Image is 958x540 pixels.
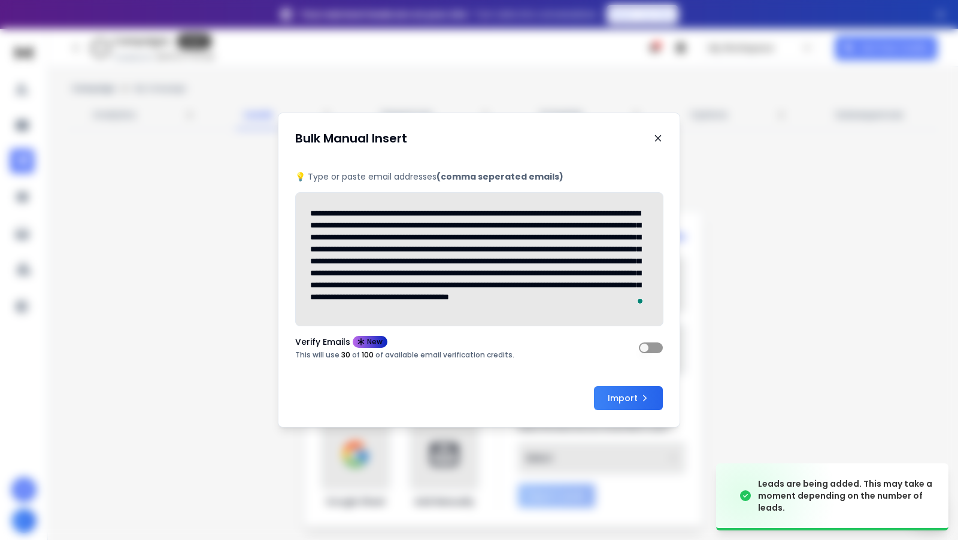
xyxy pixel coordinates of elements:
[295,192,663,326] textarea: To enrich screen reader interactions, please activate Accessibility in Grammarly extension settings
[353,336,387,348] div: New
[295,338,350,346] p: Verify Emails
[436,171,563,183] b: (comma seperated emails)
[295,171,663,183] p: 💡 Type or paste email addresses
[341,350,350,360] span: 30
[295,130,407,147] h1: Bulk Manual Insert
[716,460,836,532] img: image
[362,350,374,360] span: 100
[758,478,934,514] div: Leads are being added. This may take a moment depending on the number of leads.
[594,386,663,410] button: Import
[295,350,514,360] p: This will use of of available email verification credits.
